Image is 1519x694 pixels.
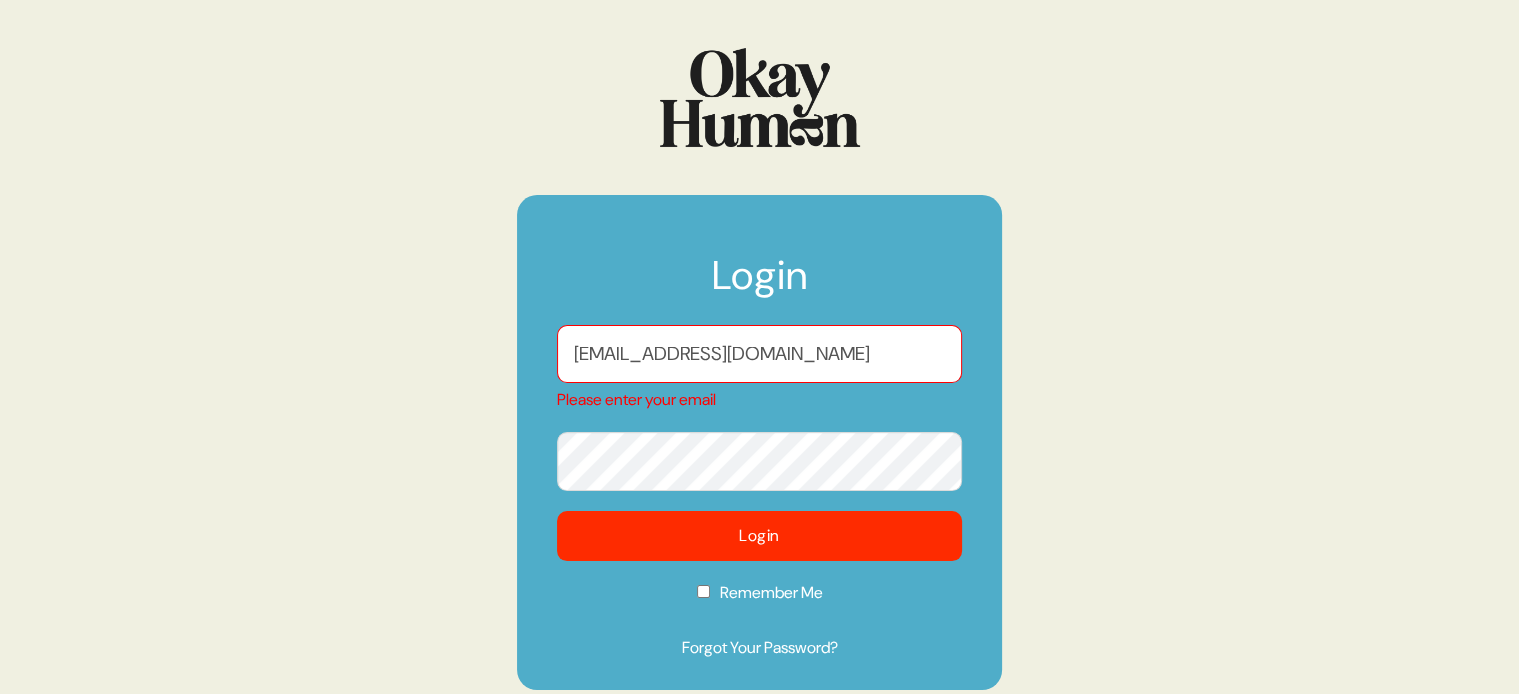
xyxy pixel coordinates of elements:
[557,581,962,618] label: Remember Me
[660,48,860,147] img: Logo
[557,325,962,383] input: Email
[557,511,962,561] button: Login
[697,585,710,598] input: Remember Me
[557,388,962,412] div: Please enter your email
[557,636,962,660] a: Forgot Your Password?
[557,255,962,315] h1: Login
